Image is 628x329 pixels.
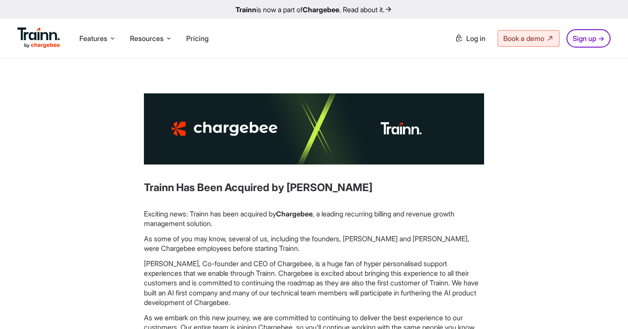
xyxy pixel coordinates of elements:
h3: Trainn Has Been Acquired by [PERSON_NAME] [144,180,484,195]
b: Chargebee [303,5,339,14]
a: Log in [450,31,491,46]
a: Book a demo [498,30,560,47]
img: Partner Training built on Trainn | Buildops [144,93,484,164]
span: Features [79,34,107,43]
img: Trainn Logo [17,27,60,48]
b: Trainn [235,5,256,14]
span: Book a demo [503,34,544,43]
p: Exciting news: Trainn has been acquired by , a leading recurring billing and revenue growth manag... [144,209,484,229]
p: [PERSON_NAME], Co-founder and CEO of Chargebee, is a huge fan of hyper personalised support exper... [144,259,484,308]
span: Log in [466,34,485,43]
span: Resources [130,34,164,43]
b: Chargebee [276,209,313,218]
p: As some of you may know, several of us, including the founders, [PERSON_NAME] and [PERSON_NAME], ... [144,234,484,254]
a: Pricing [186,34,208,43]
a: Sign up → [567,29,611,48]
